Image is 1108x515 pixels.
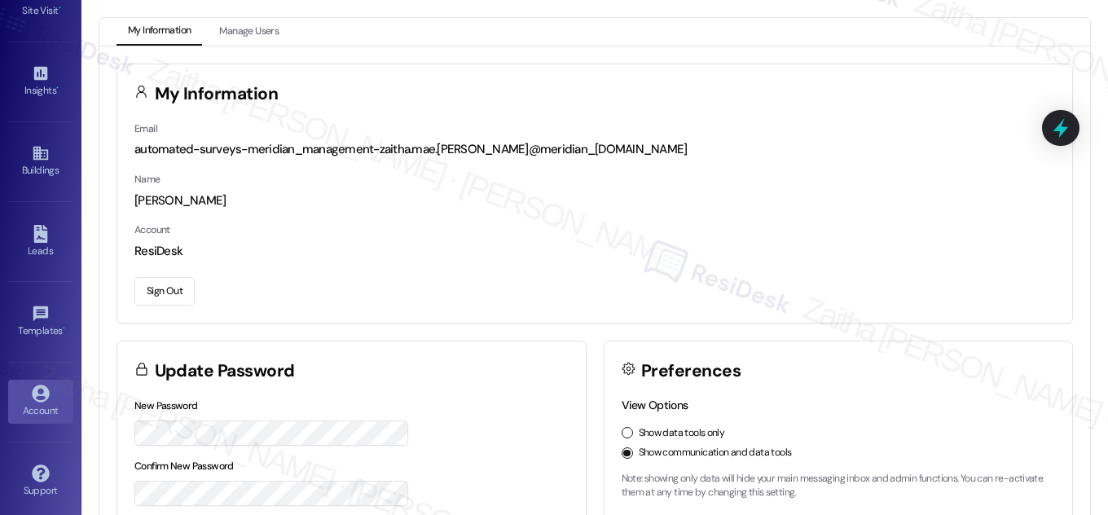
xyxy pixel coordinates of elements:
button: Manage Users [208,18,290,46]
a: Leads [8,220,73,264]
button: My Information [117,18,202,46]
a: Insights • [8,59,73,103]
div: automated-surveys-meridian_management-zaitha.mae.[PERSON_NAME]@meridian_[DOMAIN_NAME] [134,141,1055,158]
span: • [59,2,61,14]
label: Show data tools only [639,426,725,441]
p: Note: showing only data will hide your main messaging inbox and admin functions. You can re-activ... [622,472,1056,500]
h3: My Information [155,86,279,103]
h3: Update Password [155,363,295,380]
a: Support [8,460,73,504]
div: ResiDesk [134,243,1055,260]
label: View Options [622,398,688,412]
label: Name [134,173,160,186]
span: • [63,323,65,334]
label: Email [134,122,157,135]
label: Confirm New Password [134,460,234,473]
button: Sign Out [134,277,195,306]
a: Templates • [8,300,73,344]
label: Account [134,223,170,236]
div: [PERSON_NAME] [134,192,1055,209]
span: • [56,82,59,94]
a: Buildings [8,139,73,183]
a: Account [8,380,73,424]
label: New Password [134,399,198,412]
label: Show communication and data tools [639,446,792,460]
h3: Preferences [641,363,741,380]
